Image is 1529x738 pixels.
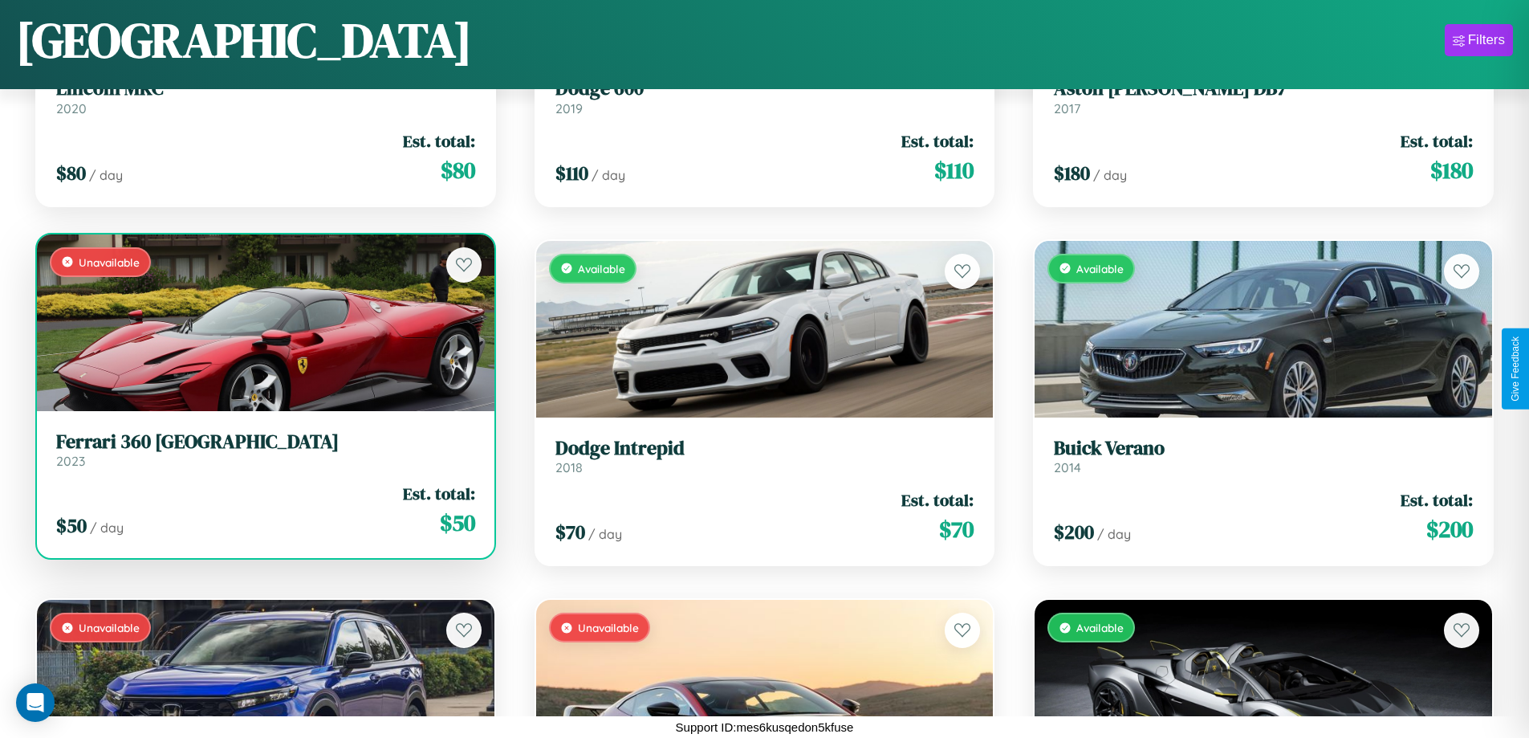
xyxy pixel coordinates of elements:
a: Aston [PERSON_NAME] DB72017 [1054,77,1473,116]
span: $ 50 [440,507,475,539]
span: 2023 [56,453,85,469]
span: $ 180 [1430,154,1473,186]
h1: [GEOGRAPHIC_DATA] [16,7,472,73]
span: Available [1076,262,1124,275]
span: $ 110 [934,154,974,186]
h3: Lincoln MKC [56,77,475,100]
span: $ 70 [555,519,585,545]
span: $ 80 [56,160,86,186]
div: Open Intercom Messenger [16,683,55,722]
div: Filters [1468,32,1505,48]
div: Give Feedback [1510,336,1521,402]
span: $ 110 [555,160,588,186]
p: Support ID: mes6kusqedon5kfuse [676,716,854,738]
span: Est. total: [403,482,475,505]
span: Est. total: [403,129,475,153]
span: $ 200 [1426,513,1473,545]
span: Est. total: [1401,488,1473,512]
span: / day [1093,167,1127,183]
span: Est. total: [901,129,974,153]
span: / day [1097,526,1131,542]
span: 2020 [56,100,87,116]
span: / day [90,520,124,536]
a: Lincoln MKC2020 [56,77,475,116]
span: $ 200 [1054,519,1094,545]
a: Ferrari 360 [GEOGRAPHIC_DATA]2023 [56,430,475,470]
span: 2019 [555,100,583,116]
a: Dodge Intrepid2018 [555,437,974,476]
span: 2017 [1054,100,1080,116]
span: $ 80 [441,154,475,186]
span: 2018 [555,459,583,475]
span: $ 70 [939,513,974,545]
span: / day [588,526,622,542]
h3: Dodge Intrepid [555,437,974,460]
span: Available [1076,621,1124,634]
span: Unavailable [79,255,140,269]
span: / day [89,167,123,183]
span: Unavailable [79,621,140,634]
span: Est. total: [901,488,974,512]
span: / day [592,167,625,183]
h3: Ferrari 360 [GEOGRAPHIC_DATA] [56,430,475,454]
h3: Aston [PERSON_NAME] DB7 [1054,77,1473,100]
span: $ 180 [1054,160,1090,186]
span: Est. total: [1401,129,1473,153]
span: Unavailable [578,621,639,634]
h3: Buick Verano [1054,437,1473,460]
span: $ 50 [56,512,87,539]
h3: Dodge 600 [555,77,974,100]
a: Buick Verano2014 [1054,437,1473,476]
button: Filters [1445,24,1513,56]
span: 2014 [1054,459,1081,475]
a: Dodge 6002019 [555,77,974,116]
span: Available [578,262,625,275]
